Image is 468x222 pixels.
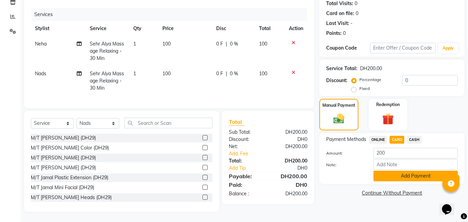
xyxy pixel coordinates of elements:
div: Card on file: [326,10,354,17]
div: DH0 [268,136,313,143]
div: Net: [224,143,268,150]
div: DH0 [268,181,313,189]
div: DH200.00 [268,172,313,180]
div: 0 [356,10,358,17]
span: 0 % [230,40,238,48]
div: M/T Jamal Mini Facial (DH29) [31,184,94,191]
th: Total [255,21,285,36]
span: Total [229,118,245,126]
th: Price [158,21,212,36]
label: Percentage [359,77,381,83]
div: DH200.00 [268,190,313,197]
div: Service Total: [326,65,357,72]
div: M/T [PERSON_NAME] (DH29) [31,154,96,161]
a: Continue Without Payment [321,190,463,197]
a: Add. Fee [224,150,312,157]
iframe: chat widget [439,195,461,215]
label: Redemption [376,102,400,108]
input: Add Note [373,159,458,170]
span: 100 [162,41,171,47]
div: M/T [PERSON_NAME] Color (DH29) [31,144,109,152]
div: M/T [PERSON_NAME] (DH29) [31,134,96,142]
div: Discount: [224,136,268,143]
div: Payable: [224,172,268,180]
div: Total: [224,157,268,165]
span: Payment Methods [326,136,366,143]
input: Amount [373,148,458,158]
input: Search or Scan [124,118,212,128]
div: M/T Jamal Plastic Extension (DH29) [31,174,108,181]
span: 1 [133,70,136,77]
span: CARD [390,136,404,144]
div: Sub Total: [224,129,268,136]
span: | [226,40,227,48]
th: Stylist [31,21,86,36]
span: | [226,70,227,77]
span: Neha [35,41,47,47]
div: Services [32,8,312,21]
span: 100 [259,41,267,47]
button: Apply [439,43,458,53]
div: Coupon Code [326,44,370,52]
img: _gift.svg [379,112,397,126]
input: Enter Offer / Coupon Code [370,43,436,53]
th: Action [285,21,307,36]
span: 1 [133,41,136,47]
span: Sehr Alya Massage Relaxing - 30 Min [90,41,124,61]
div: DH200.00 [268,129,313,136]
div: DH200.00 [268,157,313,165]
span: 0 F [216,70,223,77]
div: M/T [PERSON_NAME] Heads (DH29) [31,194,112,201]
th: Service [86,21,129,36]
label: Fixed [359,86,370,92]
div: 0 [343,30,346,37]
img: _cash.svg [330,113,348,125]
label: Note: [321,162,368,168]
div: - [350,20,353,27]
button: Add Payment [373,171,458,181]
div: Points: [326,30,342,37]
div: M/T [PERSON_NAME] (DH29) [31,164,96,171]
div: DH200.00 [268,143,313,150]
label: Amount: [321,150,368,156]
div: Paid: [224,181,268,189]
th: Qty [129,21,158,36]
span: 0 F [216,40,223,48]
span: Nads [35,70,46,77]
span: 100 [162,70,171,77]
span: ONLINE [369,136,387,144]
div: DH0 [275,165,312,172]
span: 0 % [230,70,238,77]
div: DH200.00 [360,65,382,72]
div: Discount: [326,77,347,84]
span: 100 [259,70,267,77]
span: CASH [407,136,422,144]
div: Last Visit: [326,20,349,27]
a: Add Tip [224,165,275,172]
th: Disc [212,21,255,36]
label: Manual Payment [322,102,355,108]
div: Balance : [224,190,268,197]
span: Sehr Alya Massage Relaxing - 30 Min [90,70,124,91]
